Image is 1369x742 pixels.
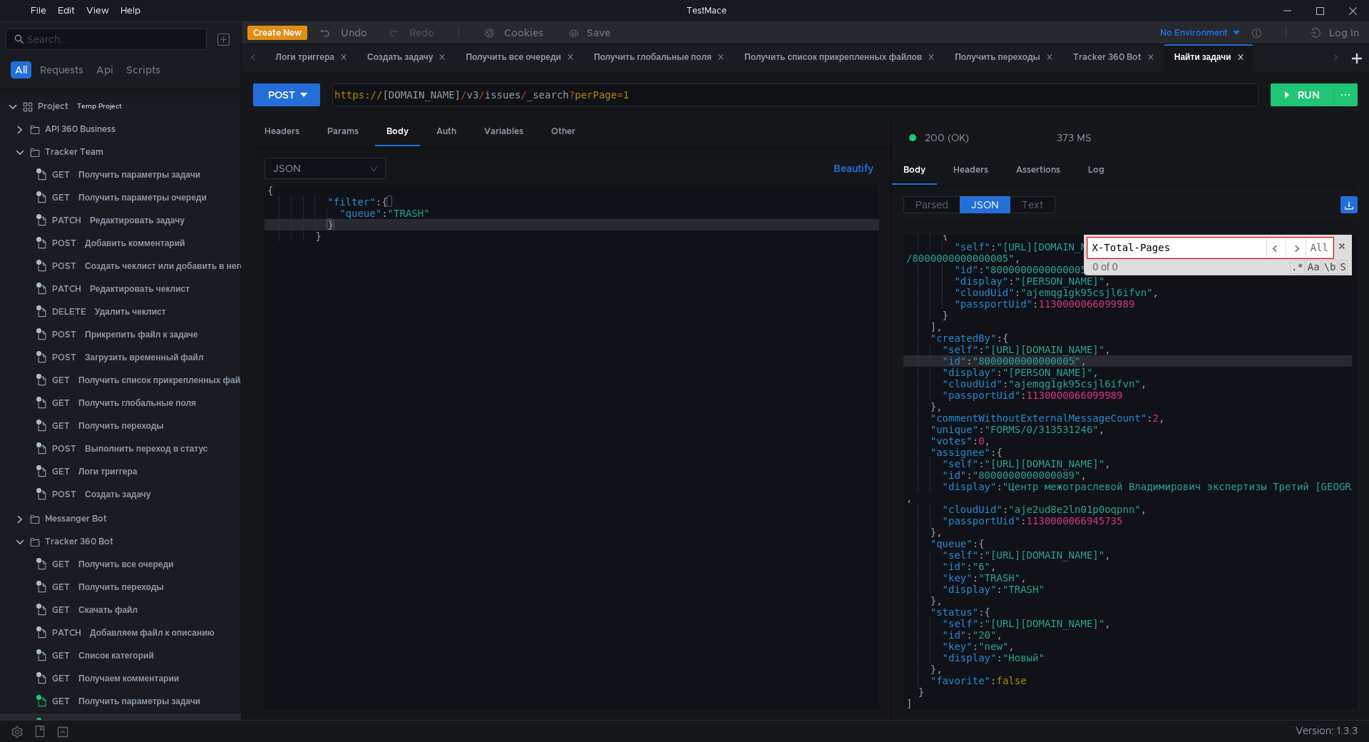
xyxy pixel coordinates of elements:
button: Api [92,61,118,78]
div: Редактировать задачу [90,210,185,231]
div: Tracker Team [45,141,103,163]
div: Получить параметры очереди [78,187,207,208]
button: All [11,61,31,78]
div: Получить параметры задачи [78,691,200,712]
span: POST [52,713,76,735]
div: Body [375,118,420,146]
span: GET [52,668,70,689]
button: Requests [36,61,88,78]
div: Логи триггера [276,50,347,65]
span: GET [52,392,70,414]
span: Alt-Enter [1306,238,1333,258]
div: API 360 Business [45,118,116,140]
div: Список категорий [78,645,154,666]
button: Scripts [122,61,165,78]
span: GET [52,164,70,185]
div: Добавить комментарий [85,233,185,254]
span: JSON [971,198,999,211]
div: Создать задачу [367,50,446,65]
div: Other [540,118,587,145]
div: Получить список прикрепленных файлов [78,370,256,391]
span: GET [52,576,70,598]
span: GET [52,187,70,208]
div: Project [38,96,68,117]
div: POST [268,87,295,103]
span: POST [52,324,76,345]
div: Скачать файл [78,599,138,621]
div: Tracker 360 Bot [1073,50,1154,65]
div: Получить глобальные поля [78,392,196,414]
div: Save [587,28,610,38]
button: No Environment [1143,21,1242,44]
span: RegExp Search [1290,260,1305,274]
span: Whole Word Search [1323,260,1338,274]
span: GET [52,461,70,482]
button: POST [253,83,320,106]
span: PATCH [52,210,81,231]
div: Логи триггера [78,461,137,482]
div: Redo [409,24,434,41]
div: Assertions [1005,157,1072,183]
span: GET [52,554,70,575]
div: Получить все очереди [466,50,574,65]
span: PATCH [52,622,81,644]
div: No Environment [1160,26,1228,40]
span: GET [52,599,70,621]
span: PATCH [52,278,81,300]
div: Headers [942,157,1000,183]
div: Создать задачу [85,484,150,505]
span: 200 (OK) [925,130,969,146]
button: RUN [1271,83,1334,106]
span: POST [52,255,76,277]
div: Получаем комментарии [78,668,179,689]
button: Redo [377,22,444,44]
input: Search... [27,31,198,47]
span: GET [52,691,70,712]
span: ​ [1286,238,1306,258]
span: GET [52,370,70,391]
div: 373 MS [1057,131,1092,144]
div: Получить переходы [955,50,1053,65]
span: CaseSensitive Search [1306,260,1321,274]
span: Version: 1.3.3 [1296,721,1358,741]
div: Редактировать чеклист [90,278,190,300]
span: Text [1022,198,1043,211]
div: Загрузить временный файл [85,347,204,368]
div: Log [1077,157,1116,183]
span: POST [52,484,76,505]
div: Получить список прикрепленных файлов [744,50,935,65]
div: Найти задачи [85,713,142,735]
div: Найти задачи [1174,50,1244,65]
div: Получить параметры задачи [78,164,200,185]
span: Parsed [916,198,948,211]
div: Получить переходы [78,415,164,437]
span: Search In Selection [1339,260,1348,274]
div: Получить глобальные поля [594,50,724,65]
div: Создать чеклист или добавить в него пункты [85,255,278,277]
span: GET [52,415,70,437]
span: 0 of 0 [1087,261,1124,273]
div: Добавляем файл к описанию [90,622,215,644]
button: Undo [307,22,377,44]
div: Выполнить переход в статус [85,438,207,459]
div: Auth [425,118,468,145]
div: Body [892,157,937,185]
div: Messanger Bot [45,508,107,529]
input: Search for [1087,238,1266,258]
span: ​ [1266,238,1286,258]
button: Beautify [828,160,879,177]
div: Удалить чеклист [95,301,166,322]
span: POST [52,438,76,459]
div: Cookies [504,24,543,41]
div: Variables [473,118,535,145]
span: POST [52,347,76,368]
button: Create New [247,26,307,40]
div: Получить все очереди [78,554,174,575]
span: POST [52,233,76,254]
div: Log In [1329,24,1359,41]
div: Получить переходы [78,576,164,598]
div: Tracker 360 Bot [45,531,113,552]
span: DELETE [52,301,86,322]
div: Undo [341,24,367,41]
div: Прикрепить файл к задаче [85,324,198,345]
